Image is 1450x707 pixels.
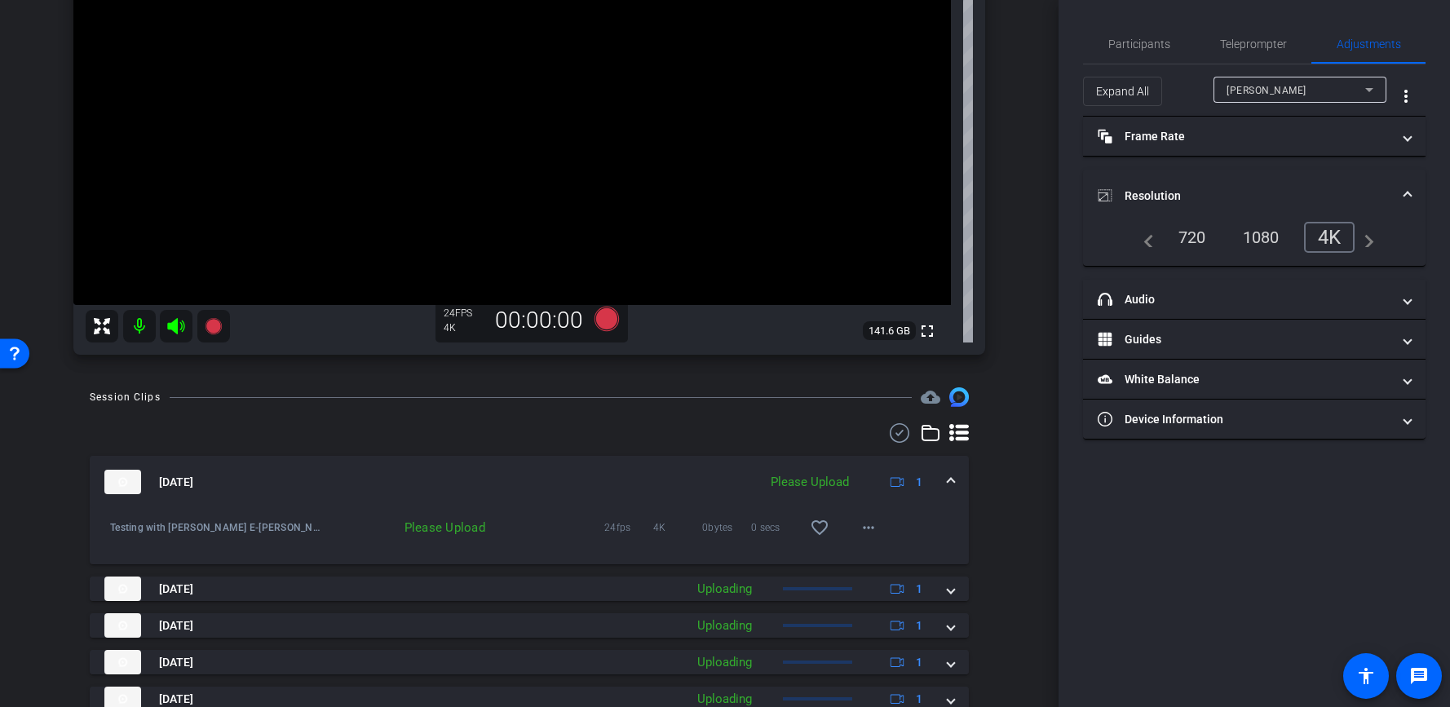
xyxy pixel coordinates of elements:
span: Teleprompter [1220,38,1287,50]
span: [DATE] [159,474,193,491]
div: Uploading [689,580,760,599]
span: 1 [916,617,922,634]
div: 00:00:00 [484,307,594,334]
mat-panel-title: Guides [1098,331,1391,348]
span: [DATE] [159,581,193,598]
div: Uploading [689,616,760,635]
mat-expansion-panel-header: thumb-nail[DATE]Uploading1 [90,577,969,601]
button: More Options for Adjustments Panel [1386,77,1426,116]
span: 0bytes [702,519,751,536]
mat-icon: navigate_next [1355,228,1374,247]
span: Expand All [1096,76,1149,107]
img: thumb-nail [104,613,141,638]
mat-panel-title: Audio [1098,291,1391,308]
span: Adjustments [1337,38,1401,50]
img: thumb-nail [104,650,141,674]
mat-expansion-panel-header: White Balance [1083,360,1426,399]
div: 4K [1304,222,1355,253]
div: 720 [1166,223,1218,251]
mat-icon: fullscreen [917,321,937,341]
span: Participants [1108,38,1170,50]
mat-expansion-panel-header: Frame Rate [1083,117,1426,156]
mat-expansion-panel-header: Audio [1083,280,1426,319]
img: thumb-nail [104,470,141,494]
div: Resolution [1083,222,1426,266]
mat-icon: favorite_border [810,518,829,537]
mat-panel-title: Frame Rate [1098,128,1391,145]
span: [DATE] [159,654,193,671]
img: thumb-nail [104,577,141,601]
span: 1 [916,654,922,671]
span: 1 [916,581,922,598]
mat-expansion-panel-header: thumb-nail[DATE]Please Upload1 [90,456,969,508]
mat-expansion-panel-header: Resolution [1083,170,1426,222]
div: 1080 [1231,223,1292,251]
div: 24 [444,307,484,320]
mat-icon: more_vert [1396,86,1416,106]
span: 141.6 GB [863,321,916,341]
span: 4K [653,519,702,536]
mat-icon: message [1409,666,1429,686]
div: Session Clips [90,389,161,405]
mat-panel-title: White Balance [1098,371,1391,388]
span: Destinations for your clips [921,387,940,407]
button: Expand All [1083,77,1162,106]
span: 0 secs [751,519,800,536]
mat-icon: cloud_upload [921,387,940,407]
mat-panel-title: Resolution [1098,188,1391,205]
span: [PERSON_NAME] [1227,85,1306,96]
mat-expansion-panel-header: thumb-nail[DATE]Uploading1 [90,613,969,638]
span: FPS [455,307,472,319]
mat-panel-title: Device Information [1098,411,1391,428]
mat-expansion-panel-header: thumb-nail[DATE]Uploading1 [90,650,969,674]
mat-expansion-panel-header: Guides [1083,320,1426,359]
span: Testing with [PERSON_NAME] E-[PERSON_NAME] test-2025-09-30-11-55-12-599-0 [110,519,324,536]
div: Please Upload [324,519,493,536]
span: 24fps [604,519,653,536]
div: Please Upload [763,473,857,492]
mat-icon: navigate_before [1134,228,1154,247]
span: [DATE] [159,617,193,634]
img: Session clips [949,387,969,407]
div: 4K [444,321,484,334]
div: thumb-nail[DATE]Please Upload1 [90,508,969,564]
mat-icon: more_horiz [859,518,878,537]
span: 1 [916,474,922,491]
mat-expansion-panel-header: Device Information [1083,400,1426,439]
div: Uploading [689,653,760,672]
mat-icon: accessibility [1356,666,1376,686]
